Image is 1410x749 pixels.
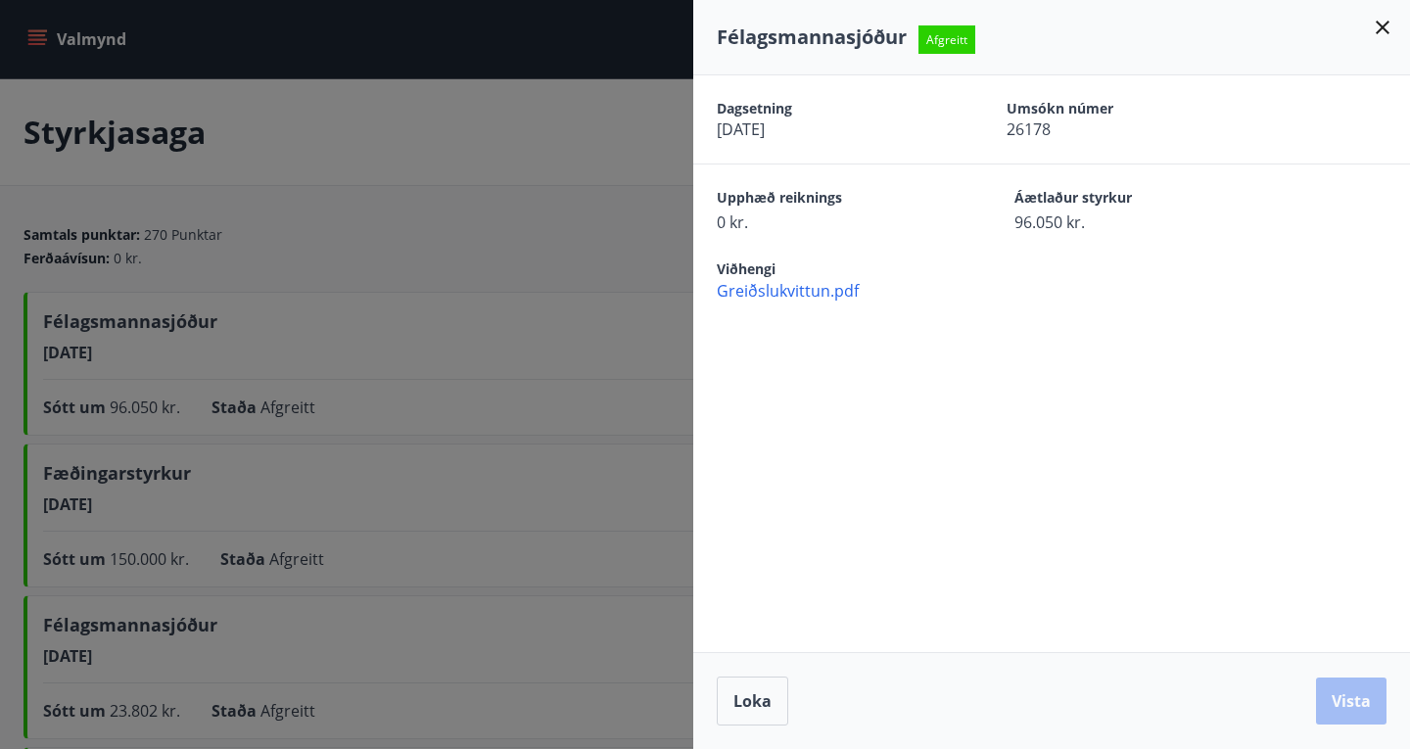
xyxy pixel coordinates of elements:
[918,25,975,54] span: Afgreitt
[717,23,907,50] span: Félagsmannasjóður
[733,690,772,712] span: Loka
[1014,211,1244,233] span: 96.050 kr.
[1014,188,1244,211] span: Áætlaður styrkur
[717,118,938,140] span: [DATE]
[1007,118,1228,140] span: 26178
[717,259,775,278] span: Viðhengi
[717,677,788,726] button: Loka
[717,188,946,211] span: Upphæð reiknings
[1007,99,1228,118] span: Umsókn númer
[717,280,1410,302] span: Greiðslukvittun.pdf
[717,99,938,118] span: Dagsetning
[717,211,946,233] span: 0 kr.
